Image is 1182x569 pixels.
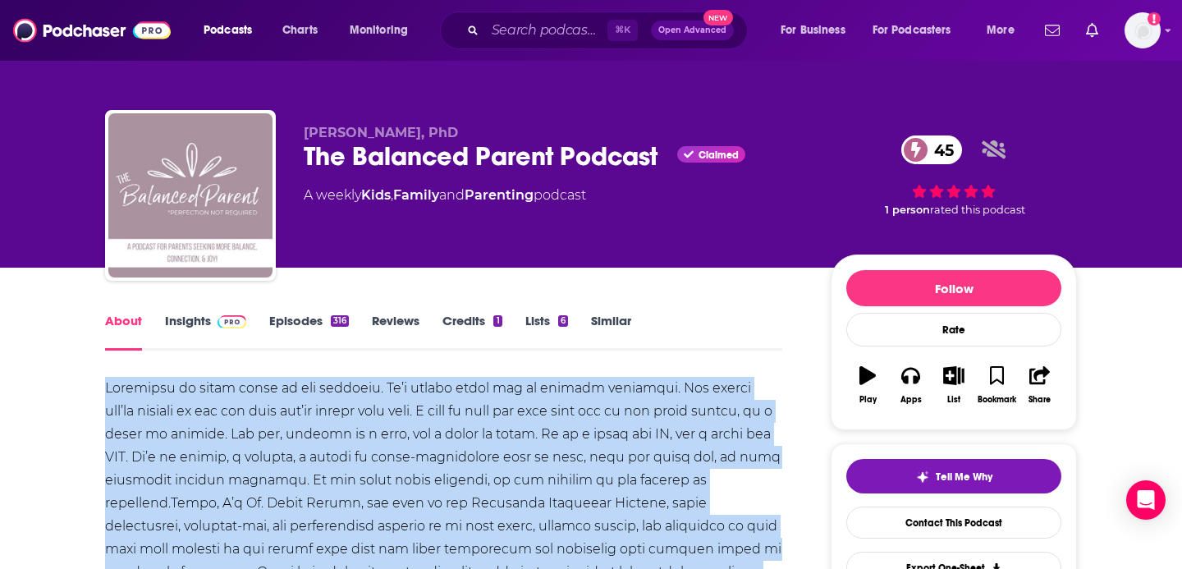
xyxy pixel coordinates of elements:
[658,26,726,34] span: Open Advanced
[1125,12,1161,48] button: Show profile menu
[781,19,845,42] span: For Business
[525,313,568,351] a: Lists6
[846,459,1061,493] button: tell me why sparkleTell Me Why
[218,315,246,328] img: Podchaser Pro
[932,356,975,415] button: List
[947,395,960,405] div: List
[165,313,246,351] a: InsightsPodchaser Pro
[558,315,568,327] div: 6
[204,19,252,42] span: Podcasts
[862,17,975,44] button: open menu
[439,187,465,203] span: and
[1029,395,1051,405] div: Share
[699,151,739,159] span: Claimed
[916,470,929,484] img: tell me why sparkle
[900,395,922,405] div: Apps
[1125,12,1161,48] img: User Profile
[987,19,1015,42] span: More
[331,315,349,327] div: 316
[192,17,273,44] button: open menu
[1125,12,1161,48] span: Logged in as megcassidy
[1126,480,1166,520] div: Open Intercom Messenger
[975,17,1035,44] button: open menu
[361,187,391,203] a: Kids
[350,19,408,42] span: Monitoring
[269,313,349,351] a: Episodes316
[846,270,1061,306] button: Follow
[936,470,992,484] span: Tell Me Why
[846,507,1061,539] a: Contact This Podcast
[304,186,586,205] div: A weekly podcast
[108,113,273,278] img: The Balanced Parent Podcast
[456,11,763,49] div: Search podcasts, credits, & more...
[889,356,932,415] button: Apps
[391,187,393,203] span: ,
[769,17,866,44] button: open menu
[485,17,607,44] input: Search podcasts, credits, & more...
[1019,356,1061,415] button: Share
[703,10,733,25] span: New
[831,125,1077,227] div: 45 1 personrated this podcast
[975,356,1018,415] button: Bookmark
[651,21,734,40] button: Open AdvancedNew
[1079,16,1105,44] a: Show notifications dropdown
[846,356,889,415] button: Play
[859,395,877,405] div: Play
[493,315,502,327] div: 1
[272,17,328,44] a: Charts
[607,20,638,41] span: ⌘ K
[846,313,1061,346] div: Rate
[1038,16,1066,44] a: Show notifications dropdown
[465,187,534,203] a: Parenting
[930,204,1025,216] span: rated this podcast
[873,19,951,42] span: For Podcasters
[13,15,171,46] img: Podchaser - Follow, Share and Rate Podcasts
[372,313,419,351] a: Reviews
[105,313,142,351] a: About
[393,187,439,203] a: Family
[282,19,318,42] span: Charts
[885,204,930,216] span: 1 person
[304,125,458,140] span: [PERSON_NAME], PhD
[442,313,502,351] a: Credits1
[591,313,631,351] a: Similar
[901,135,962,164] a: 45
[1148,12,1161,25] svg: Add a profile image
[978,395,1016,405] div: Bookmark
[918,135,962,164] span: 45
[338,17,429,44] button: open menu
